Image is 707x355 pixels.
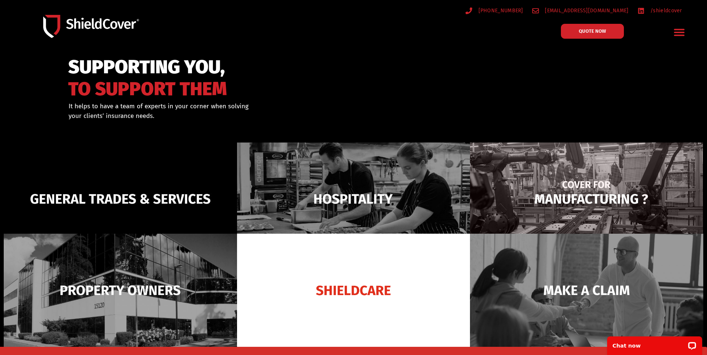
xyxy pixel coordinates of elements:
a: [EMAIL_ADDRESS][DOMAIN_NAME] [532,6,629,15]
span: QUOTE NOW [579,29,606,33]
a: /shieldcover [638,6,682,15]
img: Shield-Cover-Underwriting-Australia-logo-full [43,15,139,38]
span: SUPPORTING YOU, [68,60,227,75]
p: your clients’ insurance needs. [69,111,392,121]
a: QUOTE NOW [561,24,624,39]
span: /shieldcover [648,6,682,15]
span: [EMAIL_ADDRESS][DOMAIN_NAME] [543,6,628,15]
div: It helps to have a team of experts in your corner when solving [69,102,392,121]
span: [PHONE_NUMBER] [477,6,523,15]
div: Menu Toggle [670,23,688,41]
a: [PHONE_NUMBER] [465,6,523,15]
iframe: LiveChat chat widget [602,332,707,355]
